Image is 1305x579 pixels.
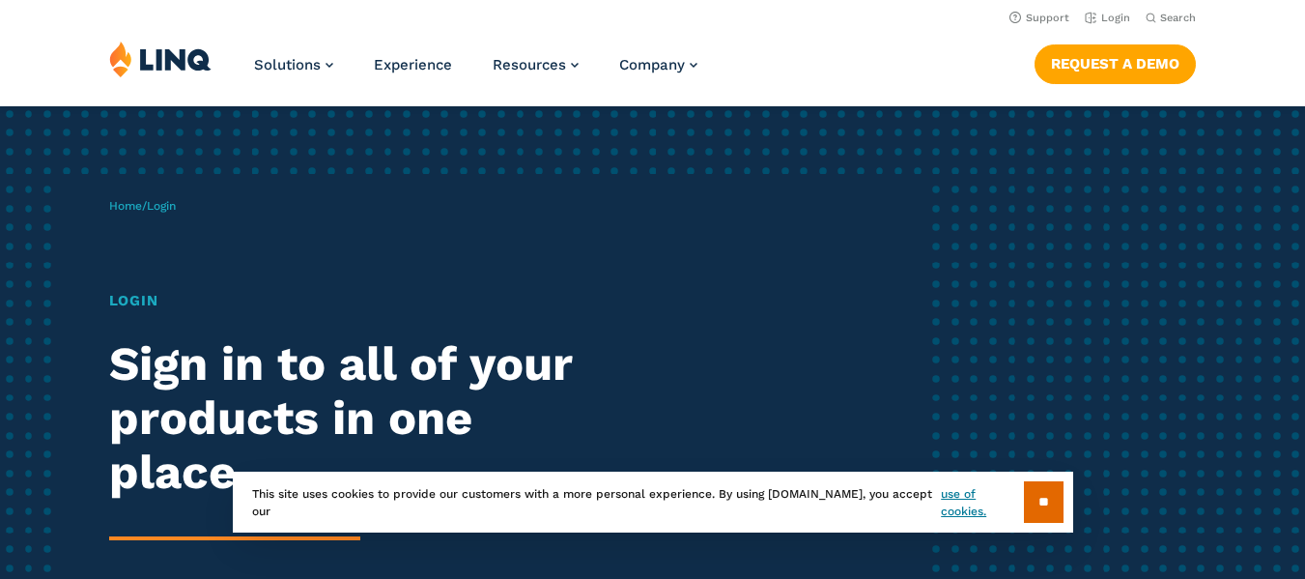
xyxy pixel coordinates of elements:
[1146,11,1196,25] button: Open Search Bar
[109,290,612,312] h1: Login
[109,199,142,213] a: Home
[619,56,685,73] span: Company
[254,56,333,73] a: Solutions
[254,56,321,73] span: Solutions
[493,56,566,73] span: Resources
[1009,12,1069,24] a: Support
[1160,12,1196,24] span: Search
[941,485,1023,520] a: use of cookies.
[1035,41,1196,83] nav: Button Navigation
[493,56,579,73] a: Resources
[1035,44,1196,83] a: Request a Demo
[109,337,612,500] h2: Sign in to all of your products in one place.
[619,56,697,73] a: Company
[374,56,452,73] a: Experience
[109,199,176,213] span: /
[233,472,1073,533] div: This site uses cookies to provide our customers with a more personal experience. By using [DOMAIN...
[1085,12,1130,24] a: Login
[147,199,176,213] span: Login
[109,41,212,77] img: LINQ | K‑12 Software
[254,41,697,104] nav: Primary Navigation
